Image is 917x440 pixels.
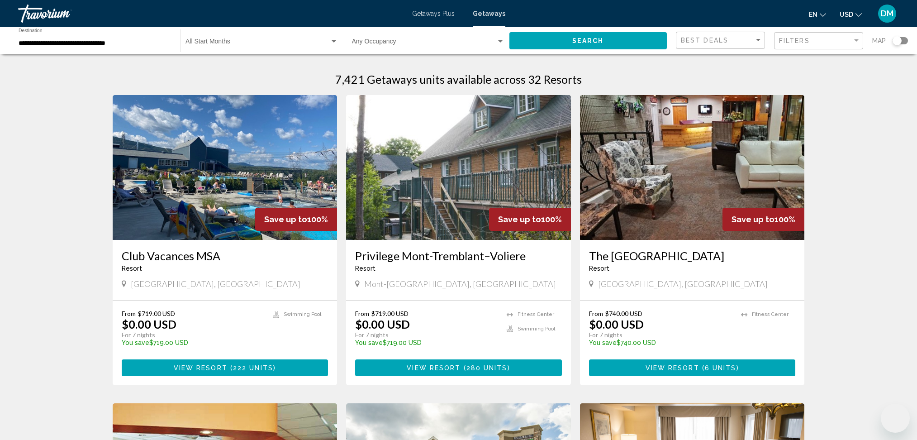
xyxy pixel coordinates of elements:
[122,331,264,339] p: For 7 nights
[875,4,899,23] button: User Menu
[122,317,176,331] p: $0.00 USD
[371,310,409,317] span: $719.00 USD
[174,364,228,372] span: View Resort
[355,339,498,346] p: $719.00 USD
[498,215,541,224] span: Save up to
[722,208,804,231] div: 100%
[589,339,732,346] p: $740.00 USD
[518,326,555,332] span: Swimming Pool
[255,208,337,231] div: 100%
[264,215,307,224] span: Save up to
[509,32,667,49] button: Search
[840,8,862,21] button: Change currency
[518,311,554,317] span: Fitness Center
[335,72,582,86] h1: 7,421 Getaways units available across 32 Resorts
[364,279,556,289] span: Mont-[GEOGRAPHIC_DATA], [GEOGRAPHIC_DATA]
[466,364,508,372] span: 280 units
[881,9,893,18] span: DM
[412,10,455,17] a: Getaways Plus
[589,331,732,339] p: For 7 nights
[572,38,604,45] span: Search
[840,11,853,18] span: USD
[589,359,796,376] button: View Resort(6 units)
[407,364,461,372] span: View Resort
[809,11,817,18] span: en
[872,34,886,47] span: Map
[699,364,739,372] span: ( )
[646,364,699,372] span: View Resort
[284,311,321,317] span: Swimming Pool
[809,8,826,21] button: Change language
[355,310,369,317] span: From
[461,364,510,372] span: ( )
[355,359,562,376] button: View Resort(280 units)
[580,95,805,240] img: 3982O01L.jpg
[122,310,136,317] span: From
[681,37,762,44] mat-select: Sort by
[355,317,410,331] p: $0.00 USD
[752,311,789,317] span: Fitness Center
[681,37,728,44] span: Best Deals
[138,310,175,317] span: $719.00 USD
[228,364,276,372] span: ( )
[489,208,571,231] div: 100%
[881,404,910,433] iframe: Button to launch messaging window
[122,339,264,346] p: $719.00 USD
[113,95,337,240] img: 2621O01X.jpg
[779,37,810,44] span: Filters
[589,265,609,272] span: Resort
[355,249,562,263] a: Privilege Mont-Tremblant–Voliere
[598,279,768,289] span: [GEOGRAPHIC_DATA], [GEOGRAPHIC_DATA]
[589,310,603,317] span: From
[233,364,273,372] span: 222 units
[589,339,617,346] span: You save
[732,215,774,224] span: Save up to
[131,279,300,289] span: [GEOGRAPHIC_DATA], [GEOGRAPHIC_DATA]
[605,310,642,317] span: $740.00 USD
[355,339,383,346] span: You save
[122,359,328,376] button: View Resort(222 units)
[346,95,571,240] img: 2272E01L.jpg
[355,265,375,272] span: Resort
[18,5,403,23] a: Travorium
[589,249,796,263] a: The [GEOGRAPHIC_DATA]
[122,339,149,346] span: You save
[122,265,142,272] span: Resort
[705,364,736,372] span: 6 units
[122,249,328,263] a: Club Vacances MSA
[473,10,505,17] a: Getaways
[774,32,863,50] button: Filter
[589,317,644,331] p: $0.00 USD
[355,331,498,339] p: For 7 nights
